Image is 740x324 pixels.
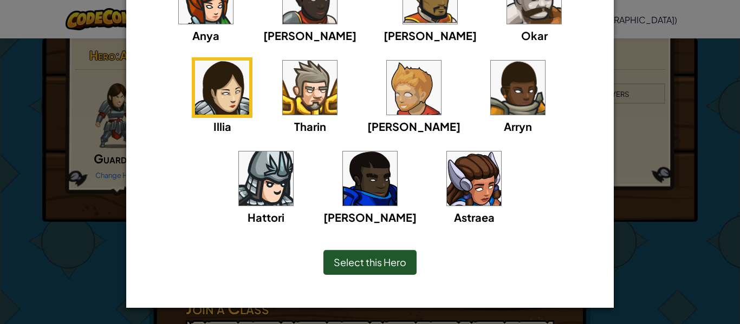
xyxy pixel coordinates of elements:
[213,120,231,133] span: Illia
[454,210,495,224] span: Astraea
[334,256,406,268] span: Select this Hero
[343,151,397,206] img: portrait.png
[504,120,532,133] span: Arryn
[521,29,548,42] span: Okar
[384,29,477,42] span: [PERSON_NAME]
[263,29,356,42] span: [PERSON_NAME]
[294,120,326,133] span: Tharin
[195,61,249,115] img: portrait.png
[387,61,441,115] img: portrait.png
[283,61,337,115] img: portrait.png
[367,120,460,133] span: [PERSON_NAME]
[491,61,545,115] img: portrait.png
[323,210,417,224] span: [PERSON_NAME]
[447,151,501,206] img: portrait.png
[192,29,219,42] span: Anya
[239,151,293,206] img: portrait.png
[248,210,284,224] span: Hattori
